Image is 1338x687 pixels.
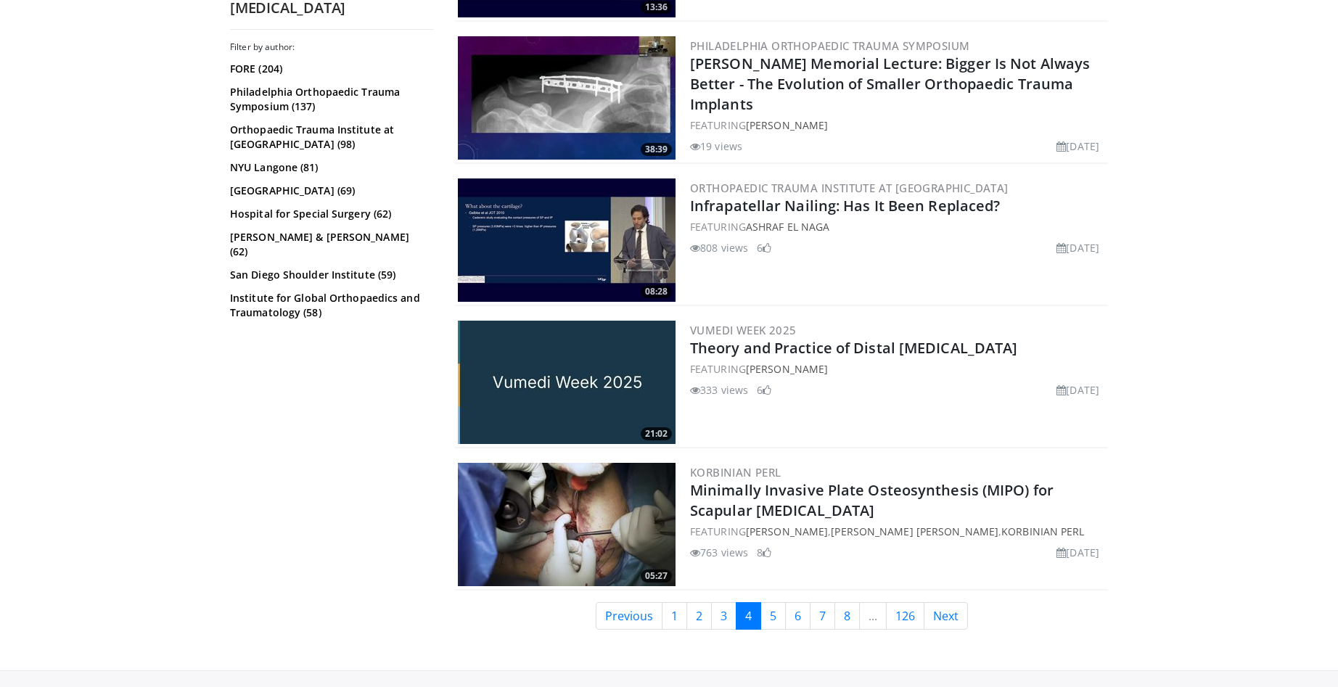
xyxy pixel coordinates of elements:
li: [DATE] [1056,139,1099,154]
a: 5 [760,602,786,630]
li: [DATE] [1056,240,1099,255]
a: 05:27 [458,463,676,586]
li: 763 views [690,545,748,560]
span: 13:36 [641,1,672,14]
a: Infrapatellar Nailing: Has It Been Replaced? [690,196,1000,215]
a: Korbinian Perl [690,465,781,480]
a: Institute for Global Orthopaedics and Traumatology (58) [230,291,430,320]
nav: Search results pages [455,602,1108,630]
a: Theory and Practice of Distal [MEDICAL_DATA] [690,338,1017,358]
a: Ashraf El Naga [746,220,829,234]
a: 7 [810,602,835,630]
a: Korbinian Perl [1001,524,1084,538]
span: 21:02 [641,427,672,440]
span: 38:39 [641,143,672,156]
div: FEATURING [690,118,1105,133]
a: NYU Langone (81) [230,160,430,175]
a: Minimally Invasive Plate Osteosynthesis (MIPO) for Scapular [MEDICAL_DATA] [690,480,1054,520]
div: FEATURING [690,219,1105,234]
li: 6 [757,240,771,255]
a: Orthopaedic Trauma Institute at [GEOGRAPHIC_DATA] [690,181,1009,195]
a: Orthopaedic Trauma Institute at [GEOGRAPHIC_DATA] (98) [230,123,430,152]
li: 8 [757,545,771,560]
a: 21:02 [458,321,676,444]
div: FEATURING , , [690,524,1105,539]
img: a17e2eb6-1108-40a6-acce-a9d1792171a2.300x170_q85_crop-smart_upscale.jpg [458,178,676,302]
span: 05:27 [641,569,672,583]
li: 808 views [690,240,748,255]
li: [DATE] [1056,545,1099,560]
img: f5535061-8f4b-4639-8251-d700b2fd6d30.300x170_q85_crop-smart_upscale.jpg [458,463,676,586]
li: 19 views [690,139,742,154]
a: 1 [662,602,687,630]
a: FORE (204) [230,62,430,76]
a: Hospital for Special Surgery (62) [230,207,430,221]
a: 6 [785,602,810,630]
li: 333 views [690,382,748,398]
a: San Diego Shoulder Institute (59) [230,268,430,282]
a: 126 [886,602,924,630]
div: FEATURING [690,361,1105,377]
a: [PERSON_NAME] [PERSON_NAME] [831,524,998,538]
img: 00376a2a-df33-4357-8f72-5b9cd9908985.jpg.300x170_q85_crop-smart_upscale.jpg [458,321,676,444]
a: [PERSON_NAME] & [PERSON_NAME] (62) [230,230,430,259]
a: Philadelphia Orthopaedic Trauma Symposium (137) [230,85,430,114]
a: [PERSON_NAME] [746,118,828,132]
a: 3 [711,602,736,630]
li: [DATE] [1056,382,1099,398]
a: 2 [686,602,712,630]
a: [GEOGRAPHIC_DATA] (69) [230,184,430,198]
a: Previous [596,602,662,630]
a: 8 [834,602,860,630]
a: 38:39 [458,36,676,160]
a: [PERSON_NAME] [746,524,828,538]
a: 08:28 [458,178,676,302]
a: [PERSON_NAME] Memorial Lecture: Bigger Is Not Always Better - The Evolution of Smaller Orthopaedi... [690,54,1090,114]
img: c1931d75-ae71-4241-81f4-01d16cbe37a4.300x170_q85_crop-smart_upscale.jpg [458,36,676,160]
a: Vumedi Week 2025 [690,323,796,337]
span: 08:28 [641,285,672,298]
a: 4 [736,602,761,630]
li: 6 [757,382,771,398]
h3: Filter by author: [230,41,433,53]
a: [PERSON_NAME] [746,362,828,376]
a: Next [924,602,968,630]
a: Philadelphia Orthopaedic Trauma Symposium [690,38,969,53]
